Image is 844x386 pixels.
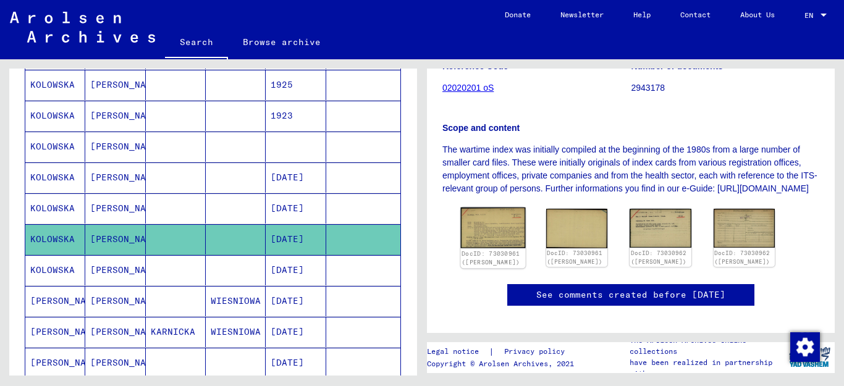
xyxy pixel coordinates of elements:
[266,101,326,131] mat-cell: 1923
[442,143,819,195] p: The wartime index was initially compiled at the beginning of the 1980s from a large number of sma...
[630,357,784,379] p: have been realized in partnership with
[85,317,145,347] mat-cell: [PERSON_NAME]
[266,255,326,285] mat-cell: [DATE]
[427,345,580,358] div: |
[266,224,326,254] mat-cell: [DATE]
[25,132,85,162] mat-cell: KOLOWSKA
[804,11,818,20] span: EN
[631,82,820,94] p: 2943178
[85,70,145,100] mat-cell: [PERSON_NAME]
[25,101,85,131] mat-cell: KOLOWSKA
[536,288,725,301] a: See comments created before [DATE]
[228,27,335,57] a: Browse archive
[85,101,145,131] mat-cell: [PERSON_NAME]
[85,162,145,193] mat-cell: [PERSON_NAME]
[630,209,691,248] img: 001.jpg
[630,335,784,357] p: The Arolsen Archives online collections
[85,193,145,224] mat-cell: [PERSON_NAME]
[25,162,85,193] mat-cell: KOLOWSKA
[787,342,833,372] img: yv_logo.png
[461,208,525,248] img: 001.jpg
[85,224,145,254] mat-cell: [PERSON_NAME]
[714,209,775,248] img: 002.jpg
[442,83,494,93] a: 02020201 oS
[547,250,602,265] a: DocID: 73030961 ([PERSON_NAME])
[546,209,608,248] img: 002.jpg
[494,345,580,358] a: Privacy policy
[266,70,326,100] mat-cell: 1925
[25,286,85,316] mat-cell: [PERSON_NAME]
[206,286,266,316] mat-cell: WIESNIOWA
[206,317,266,347] mat-cell: WIESNIOWA
[25,255,85,285] mat-cell: KOLOWSKA
[790,332,820,362] img: Change consent
[266,286,326,316] mat-cell: [DATE]
[462,250,520,266] a: DocID: 73030961 ([PERSON_NAME])
[266,193,326,224] mat-cell: [DATE]
[85,348,145,378] mat-cell: [PERSON_NAME]
[85,132,145,162] mat-cell: [PERSON_NAME]
[25,317,85,347] mat-cell: [PERSON_NAME]
[25,348,85,378] mat-cell: [PERSON_NAME]
[790,332,819,361] div: Change consent
[266,317,326,347] mat-cell: [DATE]
[10,12,155,43] img: Arolsen_neg.svg
[266,162,326,193] mat-cell: [DATE]
[427,358,580,369] p: Copyright © Arolsen Archives, 2021
[631,250,686,265] a: DocID: 73030962 ([PERSON_NAME])
[85,255,145,285] mat-cell: [PERSON_NAME]
[85,286,145,316] mat-cell: [PERSON_NAME]
[427,345,489,358] a: Legal notice
[714,250,770,265] a: DocID: 73030962 ([PERSON_NAME])
[25,193,85,224] mat-cell: KOLOWSKA
[165,27,228,59] a: Search
[146,317,206,347] mat-cell: KARNICKA
[25,70,85,100] mat-cell: KOLOWSKA
[266,348,326,378] mat-cell: [DATE]
[25,224,85,254] mat-cell: KOLOWSKA
[442,123,520,133] b: Scope and content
